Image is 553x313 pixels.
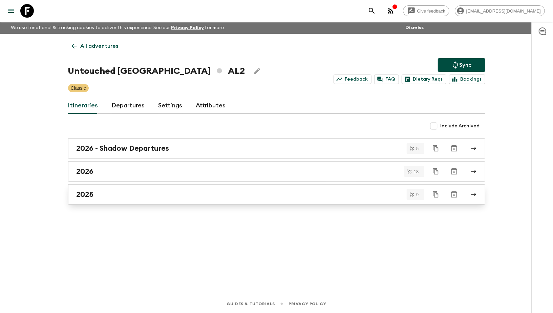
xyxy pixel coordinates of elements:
a: Attributes [196,98,226,114]
button: menu [4,4,18,18]
button: Archive [447,142,461,155]
h2: 2026 [77,167,94,176]
h2: 2026 - Shadow Departures [77,144,169,153]
div: [EMAIL_ADDRESS][DOMAIN_NAME] [455,5,545,16]
span: Give feedback [413,8,449,14]
a: Guides & Tutorials [227,300,275,308]
button: Duplicate [430,142,442,154]
button: Sync adventure departures to the booking engine [438,58,485,72]
button: Duplicate [430,165,442,178]
a: Itineraries [68,98,98,114]
a: Bookings [449,75,485,84]
p: We use functional & tracking cookies to deliver this experience. See our for more. [8,22,228,34]
span: 18 [410,169,423,174]
p: All adventures [81,42,119,50]
a: 2026 - Shadow Departures [68,138,485,159]
span: 5 [412,146,423,151]
h1: Untouched [GEOGRAPHIC_DATA] AL2 [68,64,245,78]
button: Edit Adventure Title [250,64,264,78]
a: Departures [112,98,145,114]
span: 9 [412,192,423,197]
a: 2026 [68,161,485,182]
a: All adventures [68,39,122,53]
span: Include Archived [441,123,480,129]
h2: 2025 [77,190,94,199]
button: Archive [447,188,461,201]
a: Privacy Policy [171,25,204,30]
span: [EMAIL_ADDRESS][DOMAIN_NAME] [463,8,545,14]
p: Sync [460,61,472,69]
button: Dismiss [404,23,425,33]
a: Settings [158,98,183,114]
a: 2025 [68,184,485,205]
a: Feedback [334,75,371,84]
button: Duplicate [430,188,442,201]
button: Archive [447,165,461,178]
a: FAQ [374,75,399,84]
a: Dietary Reqs [402,75,446,84]
p: Classic [71,85,86,91]
a: Give feedback [403,5,449,16]
button: search adventures [365,4,379,18]
a: Privacy Policy [289,300,326,308]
